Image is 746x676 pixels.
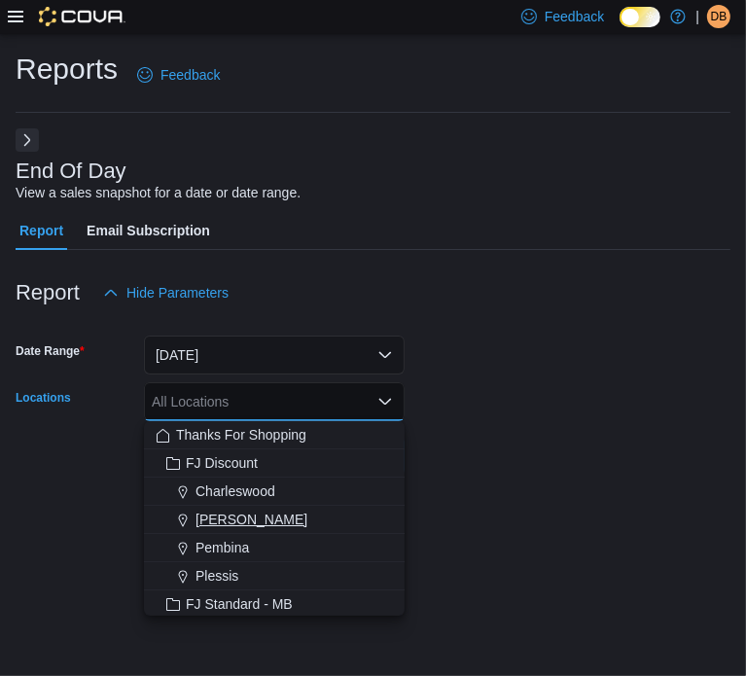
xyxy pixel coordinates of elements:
span: Feedback [545,7,604,26]
span: Hide Parameters [126,283,229,302]
button: Next [16,128,39,152]
span: Thanks For Shopping [176,425,306,445]
a: Feedback [129,55,228,94]
button: Pembina [144,534,405,562]
button: Hide Parameters [95,273,236,312]
span: Charleswood [195,481,275,501]
span: Pembina [195,538,249,557]
span: FJ Standard - MB [186,594,293,614]
button: Thanks For Shopping [144,421,405,449]
label: Locations [16,390,71,406]
img: Cova [39,7,125,26]
div: D Biojo [707,5,730,28]
button: [PERSON_NAME] [144,506,405,534]
button: FJ Standard - MB [144,590,405,619]
h3: End Of Day [16,160,126,183]
p: | [695,5,699,28]
h3: Report [16,281,80,304]
span: DB [711,5,728,28]
span: Plessis [195,566,238,586]
div: View a sales snapshot for a date or date range. [16,183,301,203]
span: Report [19,211,63,250]
button: Charleswood [144,478,405,506]
span: Email Subscription [87,211,210,250]
span: FJ Discount [186,453,258,473]
button: [DATE] [144,336,405,374]
span: Feedback [160,65,220,85]
h1: Reports [16,50,118,89]
button: Close list of options [377,394,393,409]
span: [PERSON_NAME] [195,510,307,529]
span: Dark Mode [620,27,621,28]
button: Plessis [144,562,405,590]
input: Dark Mode [620,7,660,27]
button: FJ Discount [144,449,405,478]
label: Date Range [16,343,85,359]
